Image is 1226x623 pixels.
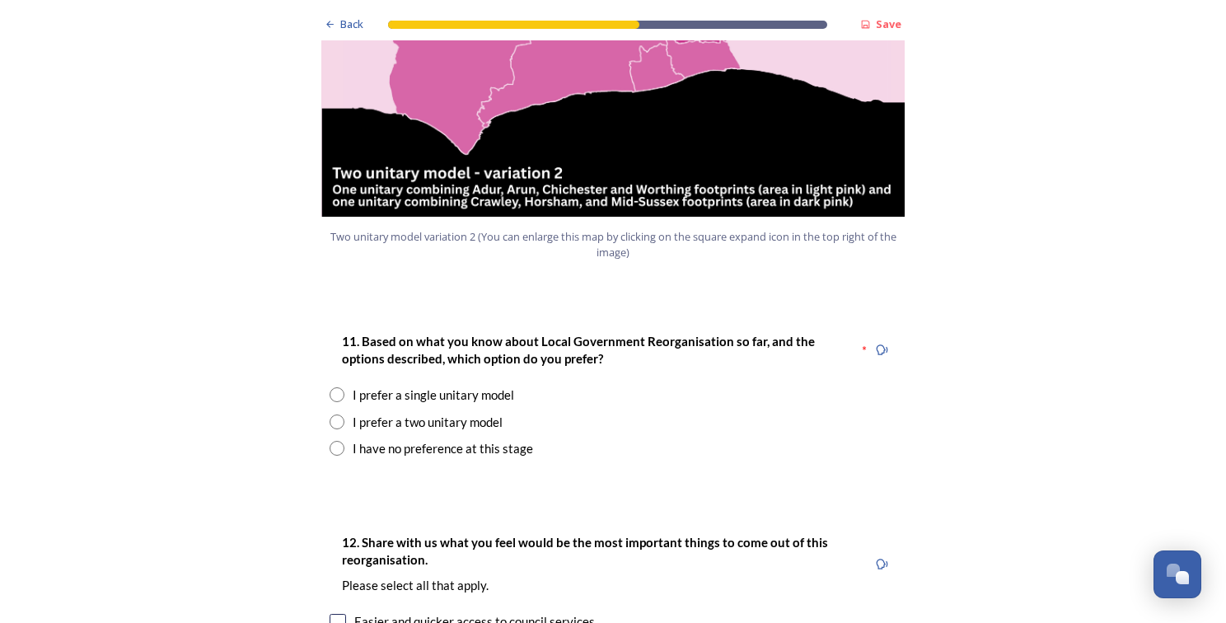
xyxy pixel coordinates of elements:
span: Back [340,16,363,32]
span: Two unitary model variation 2 (You can enlarge this map by clicking on the square expand icon in ... [329,229,897,260]
strong: 12. Share with us what you feel would be the most important things to come out of this reorganisa... [342,535,831,567]
button: Open Chat [1153,550,1201,598]
strong: Save [876,16,901,31]
strong: 11. Based on what you know about Local Government Reorganisation so far, and the options describe... [342,334,817,366]
div: I prefer a two unitary model [353,413,503,432]
div: I have no preference at this stage [353,439,533,458]
p: Please select all that apply. [342,577,854,594]
div: I prefer a single unitary model [353,386,514,405]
